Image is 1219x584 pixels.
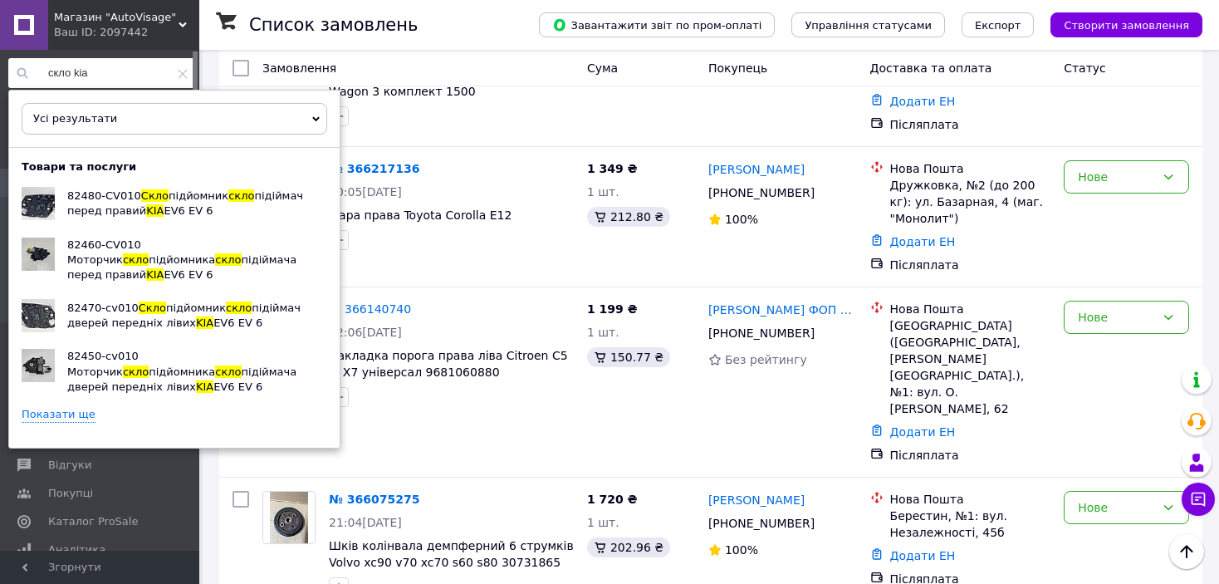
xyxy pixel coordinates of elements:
[708,492,805,508] a: [PERSON_NAME]
[587,302,638,316] span: 1 199 ₴
[9,159,149,174] div: Товари та послуги
[123,366,149,378] span: скло
[705,321,818,345] div: [PHONE_NUMBER]
[164,268,213,281] span: EV6 EV 6
[262,61,336,75] span: Замовлення
[270,492,309,543] img: Фото товару
[67,366,296,393] span: підіймача дверей передніх лівих
[329,539,574,569] a: Шків колінвала демпферний 6 струмків Volvo xc90 v70 xc70 s60 s80 30731865
[890,549,956,562] a: Додати ЕН
[1182,483,1215,516] button: Чат з покупцем
[890,317,1051,417] div: [GEOGRAPHIC_DATA] ([GEOGRAPHIC_DATA], [PERSON_NAME][GEOGRAPHIC_DATA].), №1: вул. О. [PERSON_NAME]...
[146,268,164,281] span: KIA
[262,491,316,544] a: Фото товару
[329,162,419,175] a: № 366217136
[890,177,1051,227] div: Дружковка, №2 (до 200 кг): ул. Базарная, 4 (маг. "Монолит")
[552,17,761,32] span: Завантажити звіт по пром-оплаті
[1078,168,1155,186] div: Нове
[329,185,402,199] span: 20:05[DATE]
[890,116,1051,133] div: Післяплата
[329,209,512,222] a: Фара права Toyota Corolla E12
[725,213,758,226] span: 100%
[805,19,932,32] span: Управління статусами
[708,302,857,318] a: [PERSON_NAME] ФОП ледвій
[725,353,807,366] span: Без рейтингу
[48,458,91,473] span: Відгуки
[48,486,93,501] span: Покупці
[141,189,169,202] span: Скло
[890,508,1051,541] div: Берестин, №1: вул. Незалежності, 45б
[708,61,767,75] span: Покупець
[146,204,164,217] span: KIA
[54,25,199,40] div: Ваш ID: 2097442
[962,12,1035,37] button: Експорт
[587,347,670,367] div: 150.77 ₴
[791,12,945,37] button: Управління статусами
[329,349,568,395] a: Накладка порога права ліва Citroen C5 III X7 універсал 9681060880 9681060180
[164,204,213,217] span: EV6 EV 6
[890,447,1051,464] div: Післяплата
[725,543,758,557] span: 100%
[1034,17,1202,31] a: Створити замовлення
[1078,308,1155,326] div: Нове
[329,302,411,316] a: № 366140740
[48,542,105,557] span: Аналітика
[890,425,956,439] a: Додати ЕН
[587,493,638,506] span: 1 720 ₴
[890,160,1051,177] div: Нова Пошта
[1064,61,1106,75] span: Статус
[139,302,166,314] span: Скло
[123,253,149,266] span: скло
[539,12,775,37] button: Завантажити звіт по пром-оплаті
[249,15,418,35] h1: Список замовлень
[8,58,196,88] input: Пошук
[1078,498,1155,517] div: Нове
[329,516,402,529] span: 21:04[DATE]
[329,493,419,506] a: № 366075275
[587,326,619,339] span: 1 шт.
[890,491,1051,508] div: Нова Пошта
[975,19,1021,32] span: Експорт
[48,514,138,529] span: Каталог ProSale
[708,161,805,178] a: [PERSON_NAME]
[587,185,619,199] span: 1 шт.
[587,516,619,529] span: 1 шт.
[67,238,141,266] span: 82460-CV010 Моторчик
[196,317,213,329] span: KIA
[587,537,670,557] div: 202.96 ₴
[54,10,179,25] span: Магазин "AutoVisage"
[67,253,296,281] span: підіймача перед правий
[67,302,139,314] span: 82470-cv010
[705,512,818,535] div: [PHONE_NUMBER]
[890,301,1051,317] div: Нова Пошта
[705,181,818,204] div: [PHONE_NUMBER]
[870,61,992,75] span: Доставка та оплата
[1050,12,1202,37] button: Створити замовлення
[149,366,215,378] span: підйомника
[890,257,1051,273] div: Післяплата
[166,302,226,314] span: підйомник
[149,253,215,266] span: підйомника
[587,162,638,175] span: 1 349 ₴
[329,326,402,339] span: 12:06[DATE]
[890,95,956,108] a: Додати ЕН
[22,407,95,423] a: Показати ще
[196,380,213,393] span: KIA
[587,61,618,75] span: Cума
[33,112,117,125] span: Усі результати
[169,189,228,202] span: підйомник
[67,350,139,377] span: 82450-cv010 Моторчик
[890,235,956,248] a: Додати ЕН
[1169,534,1204,569] button: Наверх
[67,189,141,202] span: 82480-CV010
[587,207,670,227] div: 212.80 ₴
[1064,19,1189,32] span: Створити замовлення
